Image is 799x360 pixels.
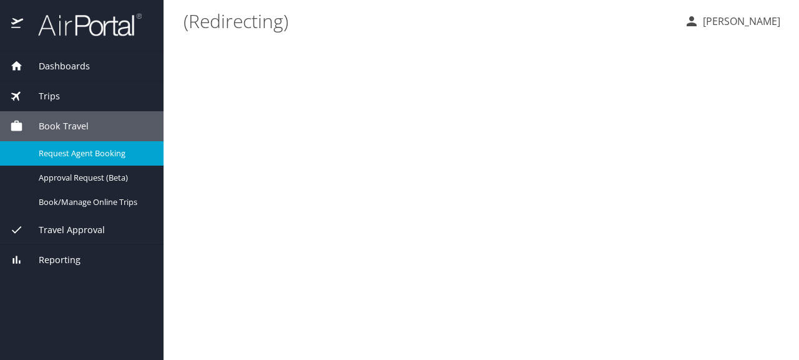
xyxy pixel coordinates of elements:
img: icon-airportal.png [11,12,24,37]
p: [PERSON_NAME] [699,14,780,29]
span: Dashboards [23,59,90,73]
span: Reporting [23,253,81,267]
span: Book/Manage Online Trips [39,196,149,208]
span: Approval Request (Beta) [39,172,149,184]
h1: (Redirecting) [184,1,674,40]
span: Trips [23,89,60,103]
span: Book Travel [23,119,89,133]
span: Request Agent Booking [39,147,149,159]
button: [PERSON_NAME] [679,10,785,32]
img: airportal-logo.png [24,12,142,37]
span: Travel Approval [23,223,105,237]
